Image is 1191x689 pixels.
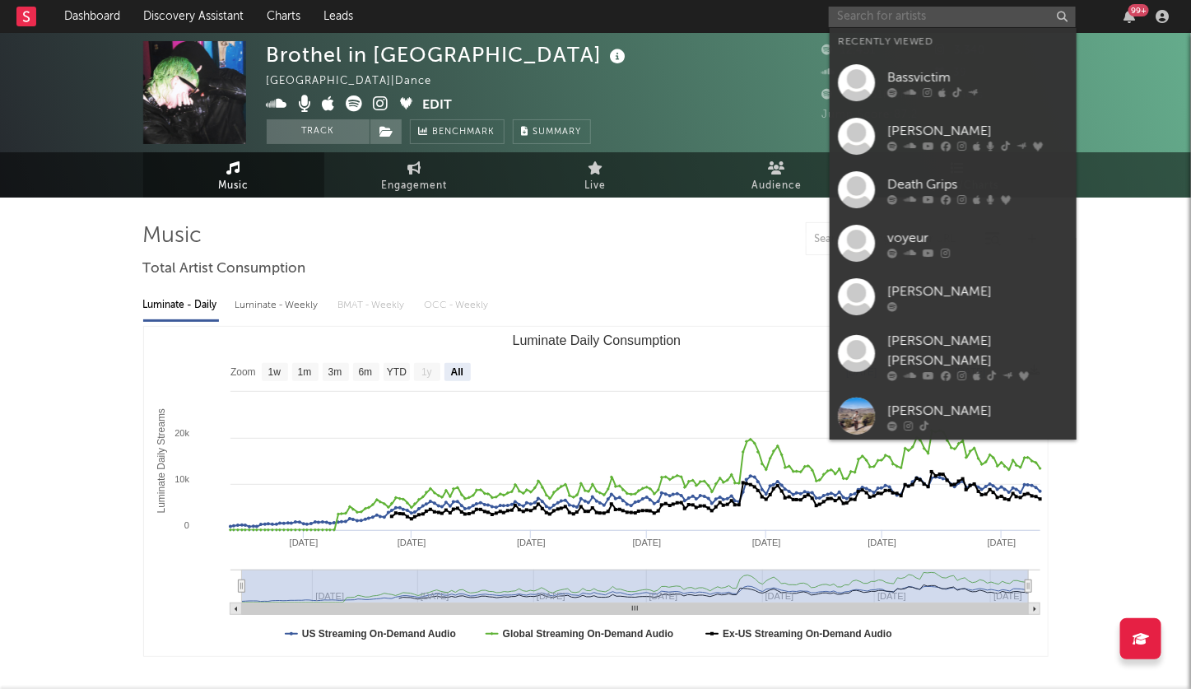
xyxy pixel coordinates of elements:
span: Live [585,176,607,196]
span: 12,451 [822,45,877,56]
text: 1m [297,367,311,379]
text: 1w [268,367,281,379]
text: US Streaming On-Demand Audio [302,628,456,640]
span: Engagement [382,176,448,196]
text: All [450,367,463,379]
div: [PERSON_NAME] [887,121,1068,141]
div: [PERSON_NAME] [887,282,1068,301]
input: Search for artists [829,7,1076,27]
div: voyeur [887,228,1068,248]
text: YTD [386,367,406,379]
a: Bassvictim [830,56,1077,109]
text: [DATE] [397,538,426,547]
a: [PERSON_NAME] [830,389,1077,443]
button: Track [267,119,370,144]
text: [DATE] [517,538,546,547]
div: Death Grips [887,175,1068,194]
text: Luminate Daily Consumption [512,333,681,347]
div: Brothel in [GEOGRAPHIC_DATA] [267,41,630,68]
span: Summary [533,128,582,137]
text: [DATE] [751,538,780,547]
text: [DATE] [987,538,1016,547]
button: Summary [513,119,591,144]
a: Audience [686,152,868,198]
a: Death Grips [830,163,1077,216]
span: 234,251 Monthly Listeners [822,90,984,100]
text: [DATE] [632,538,661,547]
svg: Luminate Daily Consumption [144,327,1049,656]
text: Luminate Daily Streams [155,408,166,513]
a: Engagement [324,152,505,198]
a: Live [505,152,686,198]
span: 908 [822,68,863,78]
div: Recently Viewed [838,32,1068,52]
div: Bassvictim [887,68,1068,87]
a: [PERSON_NAME] [830,109,1077,163]
text: 1y [421,367,432,379]
div: [GEOGRAPHIC_DATA] | Dance [267,72,451,91]
a: Benchmark [410,119,505,144]
div: [PERSON_NAME] [PERSON_NAME] [887,332,1068,371]
text: [DATE] [868,538,896,547]
div: [PERSON_NAME] [887,401,1068,421]
div: Luminate - Daily [143,291,219,319]
text: [DATE] [289,538,318,547]
div: 99 + [1128,4,1149,16]
text: 10k [174,474,189,484]
span: Benchmark [433,123,495,142]
button: 99+ [1124,10,1135,23]
text: 6m [358,367,372,379]
span: Total Artist Consumption [143,259,306,279]
text: Global Streaming On-Demand Audio [502,628,673,640]
div: Luminate - Weekly [235,291,322,319]
text: Ex-US Streaming On-Demand Audio [723,628,892,640]
a: [PERSON_NAME] [PERSON_NAME] [830,324,1077,389]
text: 20k [174,428,189,438]
a: Music [143,152,324,198]
span: Jump Score: 87.2 [822,109,919,120]
input: Search by song name or URL [807,233,980,246]
a: [PERSON_NAME] [830,270,1077,324]
span: Audience [751,176,802,196]
span: Music [218,176,249,196]
text: 0 [184,520,188,530]
text: 3m [328,367,342,379]
text: Zoom [230,367,256,379]
a: voyeur [830,216,1077,270]
button: Edit [423,95,453,116]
